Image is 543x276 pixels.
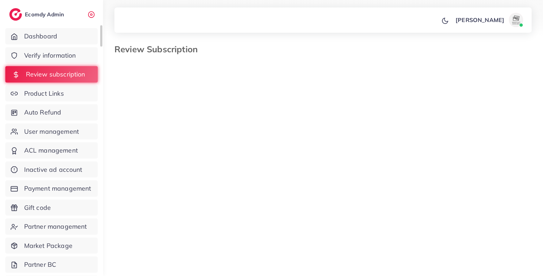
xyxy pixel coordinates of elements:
span: Payment management [24,184,91,193]
span: Partner BC [24,260,57,269]
h2: Ecomdy Admin [25,11,66,18]
span: Partner management [24,222,87,231]
a: Partner BC [5,256,98,273]
span: Auto Refund [24,108,61,117]
a: Auto Refund [5,104,98,121]
h3: Review Subscription [114,44,203,54]
span: User management [24,127,79,136]
a: User management [5,123,98,140]
img: logo [9,8,22,21]
span: ACL management [24,146,78,155]
span: Inactive ad account [24,165,82,174]
span: Gift code [24,203,51,212]
a: [PERSON_NAME]avatar [452,13,526,27]
img: avatar [509,13,523,27]
p: [PERSON_NAME] [456,16,504,24]
a: logoEcomdy Admin [9,8,66,21]
a: Partner management [5,218,98,235]
a: Inactive ad account [5,161,98,178]
span: Review subscription [26,70,85,79]
a: Payment management [5,180,98,197]
a: Gift code [5,200,98,216]
a: Product Links [5,85,98,102]
span: Verify information [24,51,76,60]
a: Dashboard [5,28,98,44]
a: Verify information [5,47,98,64]
span: Market Package [24,241,72,250]
span: Product Links [24,89,64,98]
a: Market Package [5,238,98,254]
span: Dashboard [24,32,57,41]
a: ACL management [5,142,98,159]
a: Review subscription [5,66,98,83]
